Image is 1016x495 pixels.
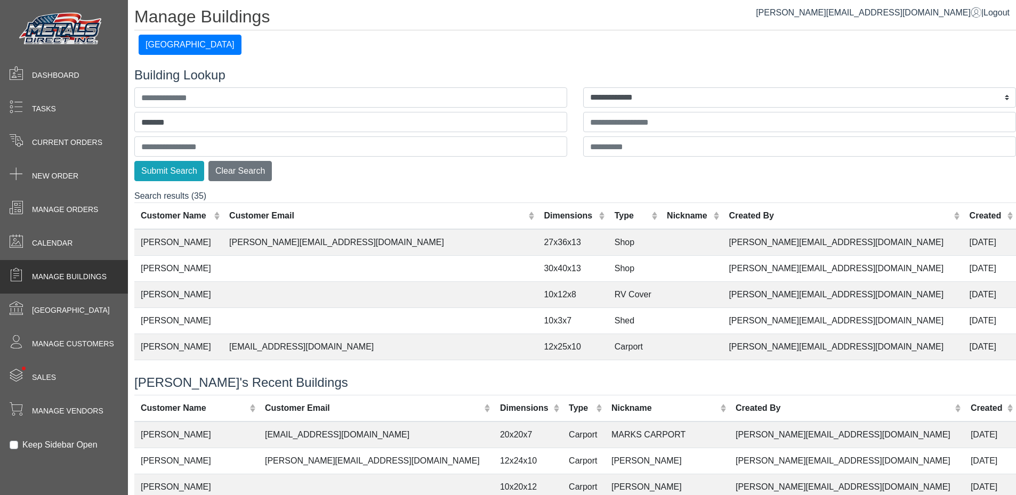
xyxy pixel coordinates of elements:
span: • [10,351,37,386]
h1: Manage Buildings [134,6,1016,30]
div: Created By [729,209,951,222]
td: [PERSON_NAME][EMAIL_ADDRESS][DOMAIN_NAME] [722,360,963,386]
td: [PERSON_NAME][EMAIL_ADDRESS][DOMAIN_NAME] [729,421,964,448]
td: [PERSON_NAME][EMAIL_ADDRESS][DOMAIN_NAME] [259,448,494,474]
td: [DATE] [963,282,1016,308]
div: Dimensions [544,209,596,222]
td: [PERSON_NAME][EMAIL_ADDRESS][DOMAIN_NAME] [722,229,963,256]
td: [PERSON_NAME] [134,334,223,360]
td: [PERSON_NAME] [134,256,223,282]
span: Manage Vendors [32,405,103,417]
div: Customer Email [265,402,482,415]
td: 10x3x7 [537,308,608,334]
label: Keep Sidebar Open [22,439,98,451]
div: Type [615,209,649,222]
td: 30x40x13 [537,256,608,282]
td: [PERSON_NAME][EMAIL_ADDRESS][DOMAIN_NAME] [223,229,537,256]
span: Manage Customers [32,338,114,350]
span: [GEOGRAPHIC_DATA] [32,305,110,316]
td: 12x24x10 [494,448,562,474]
td: [DATE] [964,421,1016,448]
div: Customer Name [141,402,247,415]
span: Dashboard [32,70,79,81]
td: [PERSON_NAME] [134,308,223,334]
td: 12x25x10 [537,334,608,360]
span: New Order [32,171,78,182]
td: Shop [608,360,660,386]
a: [PERSON_NAME][EMAIL_ADDRESS][DOMAIN_NAME] [756,8,981,17]
td: [PERSON_NAME][EMAIL_ADDRESS][DOMAIN_NAME] [722,308,963,334]
button: Clear Search [208,161,272,181]
td: [DATE] [963,360,1016,386]
td: [DATE] [964,448,1016,474]
div: Nickname [611,402,717,415]
td: [PERSON_NAME] [134,282,223,308]
span: Tasks [32,103,56,115]
td: [PERSON_NAME] [134,448,259,474]
td: [EMAIL_ADDRESS][DOMAIN_NAME] [223,334,537,360]
span: Current Orders [32,137,102,148]
span: Logout [983,8,1010,17]
div: | [756,6,1010,19]
div: Created [971,402,1004,415]
h4: [PERSON_NAME]'s Recent Buildings [134,375,1016,391]
td: RV Cover [608,282,660,308]
td: [DATE] [963,256,1016,282]
div: Customer Email [229,209,526,222]
div: Created By [736,402,953,415]
td: [PERSON_NAME][EMAIL_ADDRESS][DOMAIN_NAME] [722,334,963,360]
td: Shed [608,308,660,334]
div: Customer Name [141,209,211,222]
td: 30x50x12 [537,360,608,386]
div: Type [569,402,593,415]
td: MARKS CARPORT [605,421,729,448]
img: Metals Direct Inc Logo [16,10,107,49]
span: Sales [32,372,56,383]
div: Nickname [667,209,711,222]
td: Carport [562,421,605,448]
td: Carport [562,448,605,474]
td: 20x20x7 [494,421,562,448]
td: Shop [608,256,660,282]
td: [PERSON_NAME] [605,448,729,474]
button: Submit Search [134,161,204,181]
h4: Building Lookup [134,68,1016,83]
div: Created [970,209,1004,222]
td: [PERSON_NAME] [134,229,223,256]
td: [PERSON_NAME] [134,360,223,386]
td: 27x36x13 [537,229,608,256]
span: Manage Orders [32,204,98,215]
a: [GEOGRAPHIC_DATA] [139,40,241,49]
td: [DATE] [963,334,1016,360]
td: [PERSON_NAME][EMAIL_ADDRESS][DOMAIN_NAME] [722,256,963,282]
td: 10x12x8 [537,282,608,308]
td: Shop [608,229,660,256]
div: Dimensions [500,402,551,415]
td: [DATE] [963,308,1016,334]
td: [PERSON_NAME][EMAIL_ADDRESS][DOMAIN_NAME] [729,448,964,474]
td: Carport [608,334,660,360]
span: Manage Buildings [32,271,107,282]
button: [GEOGRAPHIC_DATA] [139,35,241,55]
span: Calendar [32,238,72,249]
td: [PERSON_NAME] [134,421,259,448]
td: [DATE] [963,229,1016,256]
td: [EMAIL_ADDRESS][DOMAIN_NAME] [259,421,494,448]
td: [PERSON_NAME][EMAIL_ADDRESS][DOMAIN_NAME] [722,282,963,308]
div: Search results (35) [134,190,1016,362]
